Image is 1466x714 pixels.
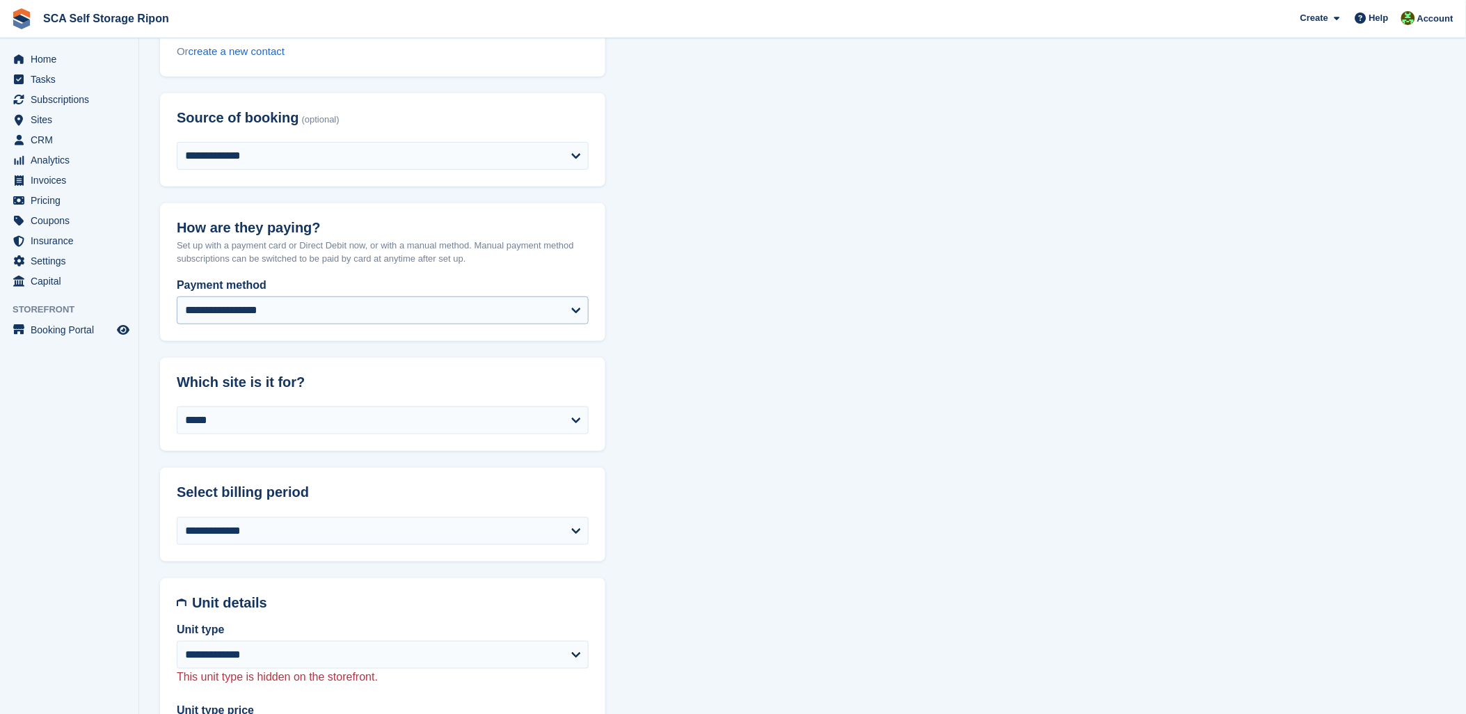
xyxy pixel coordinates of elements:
span: Insurance [31,231,114,251]
span: Help [1369,11,1389,25]
span: Storefront [13,303,138,317]
span: Sites [31,110,114,129]
p: This unit type is hidden on the storefront. [177,669,589,685]
div: Or [177,44,589,60]
span: Booking Portal [31,320,114,340]
a: menu [7,150,132,170]
a: menu [7,251,132,271]
a: SCA Self Storage Ripon [38,7,175,30]
span: Account [1417,12,1453,26]
label: Payment method [177,277,589,294]
a: menu [7,211,132,230]
span: Coupons [31,211,114,230]
span: Pricing [31,191,114,210]
a: menu [7,90,132,109]
p: Set up with a payment card or Direct Debit now, or with a manual method. Manual payment method su... [177,239,589,266]
span: Tasks [31,70,114,89]
a: menu [7,130,132,150]
img: Kelly Neesham [1401,11,1415,25]
h2: Select billing period [177,484,589,500]
a: create a new contact [189,45,285,57]
a: menu [7,191,132,210]
a: menu [7,70,132,89]
a: menu [7,231,132,251]
h2: Which site is it for? [177,374,589,390]
span: Capital [31,271,114,291]
img: stora-icon-8386f47178a22dfd0bd8f6a31ec36ba5ce8667c1dd55bd0f319d3a0aa187defe.svg [11,8,32,29]
a: menu [7,110,132,129]
span: Analytics [31,150,114,170]
a: menu [7,49,132,69]
span: Home [31,49,114,69]
span: (optional) [302,115,340,125]
span: Invoices [31,170,114,190]
span: Create [1300,11,1328,25]
a: menu [7,271,132,291]
a: Preview store [115,322,132,338]
a: menu [7,320,132,340]
h2: How are they paying? [177,220,589,236]
span: Source of booking [177,110,299,126]
span: Settings [31,251,114,271]
span: CRM [31,130,114,150]
img: unit-details-icon-595b0c5c156355b767ba7b61e002efae458ec76ed5ec05730b8e856ff9ea34a9.svg [177,595,186,611]
span: Subscriptions [31,90,114,109]
h2: Unit details [192,595,589,611]
a: menu [7,170,132,190]
label: Unit type [177,621,589,638]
